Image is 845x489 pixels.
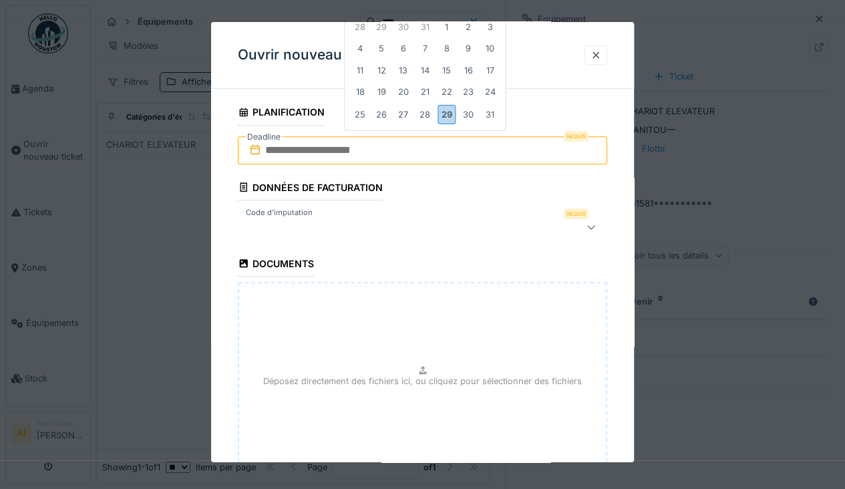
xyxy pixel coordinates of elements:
[238,47,383,63] h3: Ouvrir nouveau ticket
[395,105,413,123] div: Choose mercredi 27 août 2025
[395,17,413,35] div: Choose mercredi 30 juillet 2025
[438,104,456,124] div: Choose vendredi 29 août 2025
[395,39,413,57] div: Choose mercredi 6 août 2025
[238,254,314,277] div: Documents
[481,61,499,79] div: Choose dimanche 17 août 2025
[351,17,369,35] div: Choose lundi 28 juillet 2025
[351,82,369,100] div: Choose lundi 18 août 2025
[564,130,588,141] div: Requis
[481,17,499,35] div: Choose dimanche 3 août 2025
[238,102,325,125] div: Planification
[438,82,456,100] div: Choose vendredi 22 août 2025
[238,177,383,200] div: Données de facturation
[395,61,413,79] div: Choose mercredi 13 août 2025
[349,15,501,125] div: Month août, 2025
[460,82,478,100] div: Choose samedi 23 août 2025
[263,374,582,387] p: Déposez directement des fichiers ici, ou cliquez pour sélectionner des fichiers
[460,105,478,123] div: Choose samedi 30 août 2025
[395,82,413,100] div: Choose mercredi 20 août 2025
[416,82,434,100] div: Choose jeudi 21 août 2025
[351,105,369,123] div: Choose lundi 25 août 2025
[460,39,478,57] div: Choose samedi 9 août 2025
[438,17,456,35] div: Choose vendredi 1 août 2025
[416,61,434,79] div: Choose jeudi 14 août 2025
[481,39,499,57] div: Choose dimanche 10 août 2025
[351,39,369,57] div: Choose lundi 4 août 2025
[243,207,315,218] label: Code d'imputation
[373,82,391,100] div: Choose mardi 19 août 2025
[460,61,478,79] div: Choose samedi 16 août 2025
[246,129,282,144] label: Deadline
[373,61,391,79] div: Choose mardi 12 août 2025
[416,105,434,123] div: Choose jeudi 28 août 2025
[351,61,369,79] div: Choose lundi 11 août 2025
[373,105,391,123] div: Choose mardi 26 août 2025
[564,208,588,219] div: Requis
[416,17,434,35] div: Choose jeudi 31 juillet 2025
[416,39,434,57] div: Choose jeudi 7 août 2025
[373,39,391,57] div: Choose mardi 5 août 2025
[481,105,499,123] div: Choose dimanche 31 août 2025
[373,17,391,35] div: Choose mardi 29 juillet 2025
[460,17,478,35] div: Choose samedi 2 août 2025
[481,82,499,100] div: Choose dimanche 24 août 2025
[438,39,456,57] div: Choose vendredi 8 août 2025
[438,61,456,79] div: Choose vendredi 15 août 2025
